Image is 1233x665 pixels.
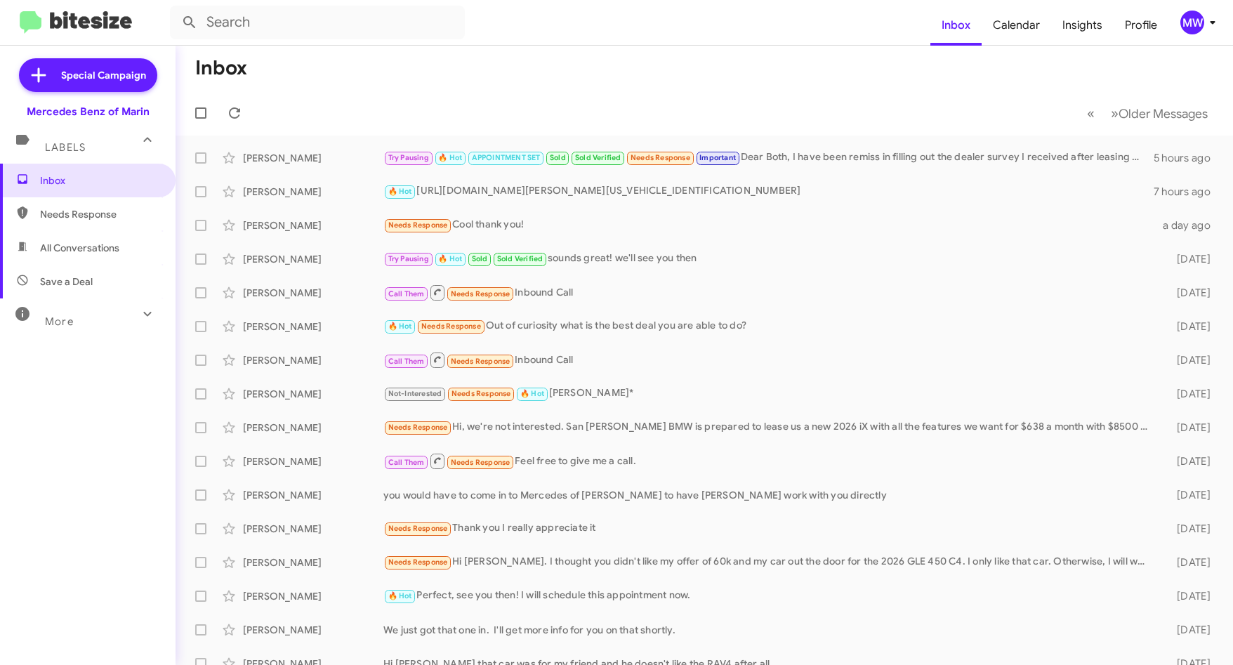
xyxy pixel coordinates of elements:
[1154,185,1222,199] div: 7 hours ago
[243,589,383,603] div: [PERSON_NAME]
[472,254,488,263] span: Sold
[388,322,412,331] span: 🔥 Hot
[388,289,425,298] span: Call Them
[438,254,462,263] span: 🔥 Hot
[243,185,383,199] div: [PERSON_NAME]
[497,254,543,263] span: Sold Verified
[243,320,383,334] div: [PERSON_NAME]
[383,520,1156,536] div: Thank you I really appreciate it
[383,623,1156,637] div: We just got that one in. I'll get more info for you on that shortly.
[45,315,74,328] span: More
[383,351,1156,369] div: Inbound Call
[699,153,736,162] span: Important
[1156,387,1222,401] div: [DATE]
[383,554,1156,570] div: Hi [PERSON_NAME]. I thought you didn't like my offer of 60k and my car out the door for the 2026 ...
[1087,105,1095,122] span: «
[550,153,566,162] span: Sold
[383,588,1156,604] div: Perfect, see you then! I will schedule this appointment now.
[243,387,383,401] div: [PERSON_NAME]
[383,150,1154,166] div: Dear Both, I have been remiss in filling out the dealer survey I received after leasing my new ca...
[631,153,690,162] span: Needs Response
[243,623,383,637] div: [PERSON_NAME]
[1154,151,1222,165] div: 5 hours ago
[1180,11,1204,34] div: MW
[383,251,1156,267] div: sounds great! we'll see you then
[1111,105,1119,122] span: »
[1168,11,1218,34] button: MW
[243,252,383,266] div: [PERSON_NAME]
[1051,5,1114,46] a: Insights
[243,454,383,468] div: [PERSON_NAME]
[1156,353,1222,367] div: [DATE]
[930,5,982,46] a: Inbox
[388,389,442,398] span: Not-Interested
[243,421,383,435] div: [PERSON_NAME]
[19,58,157,92] a: Special Campaign
[451,357,510,366] span: Needs Response
[1079,99,1216,128] nav: Page navigation example
[27,105,150,119] div: Mercedes Benz of Marin
[383,284,1156,301] div: Inbound Call
[1156,218,1222,232] div: a day ago
[451,389,511,398] span: Needs Response
[388,458,425,467] span: Call Them
[1156,623,1222,637] div: [DATE]
[388,153,429,162] span: Try Pausing
[388,220,448,230] span: Needs Response
[438,153,462,162] span: 🔥 Hot
[243,555,383,569] div: [PERSON_NAME]
[1079,99,1103,128] button: Previous
[383,183,1154,199] div: [URL][DOMAIN_NAME][PERSON_NAME][US_VEHICLE_IDENTIFICATION_NUMBER]
[1156,252,1222,266] div: [DATE]
[388,423,448,432] span: Needs Response
[243,286,383,300] div: [PERSON_NAME]
[1156,589,1222,603] div: [DATE]
[1114,5,1168,46] a: Profile
[388,558,448,567] span: Needs Response
[388,187,412,196] span: 🔥 Hot
[383,217,1156,233] div: Cool thank you!
[61,68,146,82] span: Special Campaign
[40,207,159,221] span: Needs Response
[1156,522,1222,536] div: [DATE]
[40,275,93,289] span: Save a Deal
[472,153,541,162] span: APPOINTMENT SET
[40,241,119,255] span: All Conversations
[1119,106,1208,121] span: Older Messages
[421,322,481,331] span: Needs Response
[388,254,429,263] span: Try Pausing
[383,452,1156,470] div: Feel free to give me a call.
[383,419,1156,435] div: Hi, we're not interested. San [PERSON_NAME] BMW is prepared to lease us a new 2026 iX with all th...
[520,389,544,398] span: 🔥 Hot
[243,353,383,367] div: [PERSON_NAME]
[388,591,412,600] span: 🔥 Hot
[40,173,159,187] span: Inbox
[1156,488,1222,502] div: [DATE]
[195,57,247,79] h1: Inbox
[1102,99,1216,128] button: Next
[1156,320,1222,334] div: [DATE]
[45,141,86,154] span: Labels
[170,6,465,39] input: Search
[383,488,1156,502] div: you would have to come in to Mercedes of [PERSON_NAME] to have [PERSON_NAME] work with you directly
[383,386,1156,402] div: [PERSON_NAME]*
[982,5,1051,46] a: Calendar
[383,318,1156,334] div: Out of curiosity what is the best deal you are able to do?
[1156,421,1222,435] div: [DATE]
[575,153,621,162] span: Sold Verified
[1156,555,1222,569] div: [DATE]
[1156,286,1222,300] div: [DATE]
[451,458,510,467] span: Needs Response
[243,218,383,232] div: [PERSON_NAME]
[451,289,510,298] span: Needs Response
[388,524,448,533] span: Needs Response
[243,522,383,536] div: [PERSON_NAME]
[243,488,383,502] div: [PERSON_NAME]
[388,357,425,366] span: Call Them
[1156,454,1222,468] div: [DATE]
[243,151,383,165] div: [PERSON_NAME]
